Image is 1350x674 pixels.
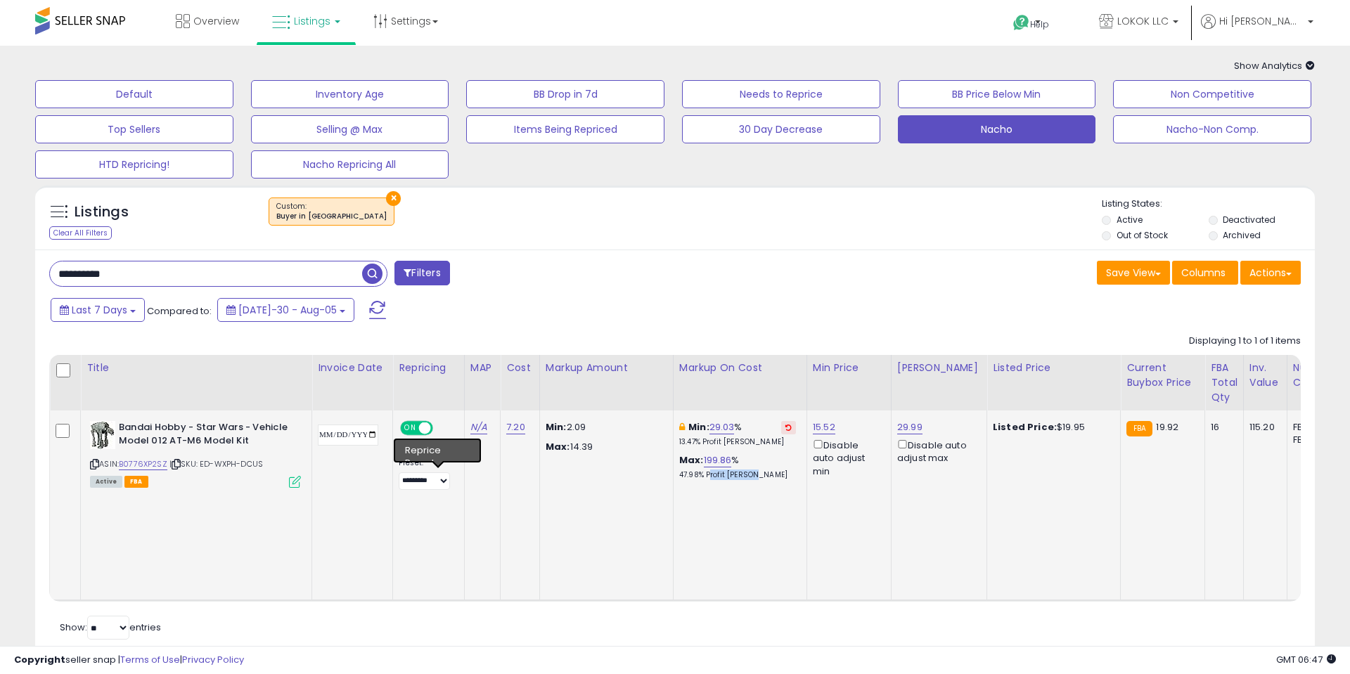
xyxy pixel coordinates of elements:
label: Archived [1223,229,1261,241]
div: Markup Amount [546,361,667,375]
span: Show: entries [60,621,161,634]
span: Help [1030,18,1049,30]
a: 199.86 [704,453,732,467]
strong: Copyright [14,653,65,666]
a: 7.20 [506,420,525,434]
img: 510dxJnYP9L._SL40_.jpg [90,421,115,449]
button: HTD Repricing! [35,150,233,179]
div: ASIN: [90,421,301,486]
a: 29.03 [709,420,735,434]
div: % [679,421,796,447]
div: Listed Price [993,361,1114,375]
div: Displaying 1 to 1 of 1 items [1189,335,1301,348]
div: FBA: 2 [1293,421,1339,434]
span: Custom: [276,201,387,222]
strong: Min: [546,420,567,434]
th: The percentage added to the cost of goods (COGS) that forms the calculator for Min & Max prices. [673,355,806,410]
button: 30 Day Decrease [682,115,880,143]
div: [PERSON_NAME] [897,361,981,375]
button: Columns [1172,261,1238,285]
button: Nacho [898,115,1096,143]
button: Filters [394,261,449,285]
h5: Listings [75,202,129,222]
button: Last 7 Days [51,298,145,322]
button: Nacho-Non Comp. [1113,115,1311,143]
div: Amazon AI * [399,443,454,455]
button: Default [35,80,233,108]
a: B0776XP2SZ [119,458,167,470]
b: Bandai Hobby - Star Wars - Vehicle Model 012 AT-M6 Model Kit [119,421,290,451]
p: 47.98% Profit [PERSON_NAME] [679,470,796,480]
div: Clear All Filters [49,226,112,240]
span: Columns [1181,266,1226,280]
div: $19.95 [993,421,1110,434]
div: 16 [1211,421,1233,434]
a: Privacy Policy [182,653,244,666]
div: Title [86,361,306,375]
div: Repricing [399,361,458,375]
div: Inv. value [1249,361,1281,390]
label: Active [1117,214,1143,226]
i: Get Help [1012,14,1030,32]
a: Hi [PERSON_NAME] [1201,14,1313,46]
button: Selling @ Max [251,115,449,143]
div: MAP [470,361,494,375]
p: 2.09 [546,421,662,434]
button: [DATE]-30 - Aug-05 [217,298,354,322]
th: CSV column name: cust_attr_3_Invoice Date [312,355,393,410]
span: Overview [193,14,239,28]
button: Actions [1240,261,1301,285]
label: Out of Stock [1117,229,1168,241]
span: FBA [124,476,148,488]
button: × [386,191,401,206]
span: LOKOK LLC [1117,14,1169,28]
div: Current Buybox Price [1126,361,1199,390]
button: Save View [1097,261,1170,285]
div: seller snap | | [14,654,244,667]
label: Deactivated [1223,214,1275,226]
p: Listing States: [1102,197,1314,211]
button: Needs to Reprice [682,80,880,108]
span: Listings [294,14,330,28]
span: ON [401,422,419,434]
a: N/A [470,420,487,434]
div: Disable auto adjust max [897,437,976,465]
a: Terms of Use [120,653,180,666]
div: Preset: [399,458,454,490]
span: Hi [PERSON_NAME] [1219,14,1304,28]
button: Items Being Repriced [466,115,664,143]
button: Nacho Repricing All [251,150,449,179]
div: FBA Total Qty [1211,361,1237,405]
span: [DATE]-30 - Aug-05 [238,303,337,317]
p: 13.47% Profit [PERSON_NAME] [679,437,796,447]
b: Listed Price: [993,420,1057,434]
div: Invoice Date [318,361,387,375]
span: | SKU: ED-WXPH-DCUS [169,458,263,469]
div: Cost [506,361,534,375]
div: FBM: 10 [1293,434,1339,446]
strong: Max: [546,440,570,453]
button: Inventory Age [251,80,449,108]
button: BB Drop in 7d [466,80,664,108]
a: Help [1002,4,1076,46]
a: 29.99 [897,420,922,434]
div: Buyer in [GEOGRAPHIC_DATA] [276,212,387,221]
span: Compared to: [147,304,212,318]
button: BB Price Below Min [898,80,1096,108]
span: 19.92 [1156,420,1178,434]
a: 15.52 [813,420,835,434]
div: 115.20 [1249,421,1276,434]
span: Show Analytics [1234,59,1315,72]
div: Markup on Cost [679,361,801,375]
div: Num of Comp. [1293,361,1344,390]
span: All listings currently available for purchase on Amazon [90,476,122,488]
p: 14.39 [546,441,662,453]
div: Disable auto adjust min [813,437,880,478]
span: 2025-08-13 06:47 GMT [1276,653,1336,666]
b: Min: [688,420,709,434]
button: Non Competitive [1113,80,1311,108]
span: Last 7 Days [72,303,127,317]
button: Top Sellers [35,115,233,143]
div: Min Price [813,361,885,375]
small: FBA [1126,421,1152,436]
